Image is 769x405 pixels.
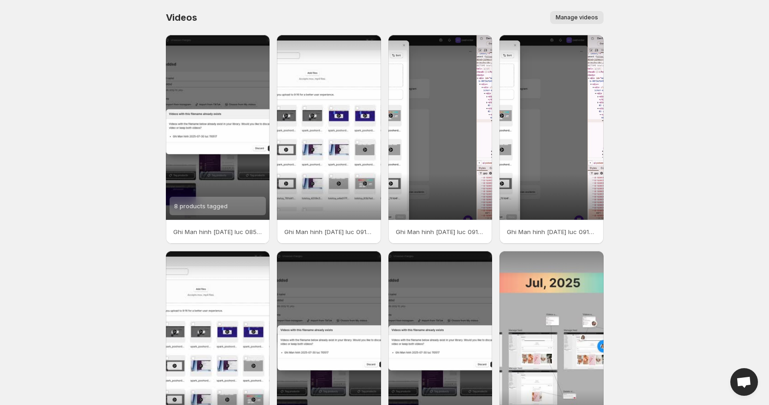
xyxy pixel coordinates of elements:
button: Manage videos [550,11,604,24]
a: Open chat [730,368,758,396]
p: Ghi Man hinh [DATE] luc 085916 [173,227,263,236]
p: Ghi Man hinh [DATE] luc 091902 [396,227,485,236]
p: Ghi Man hinh [DATE] luc 091902 [507,227,596,236]
span: Videos [166,12,197,23]
p: Ghi Man hinh [DATE] luc 091846 [284,227,374,236]
span: Manage videos [556,14,598,21]
span: 8 products tagged [174,202,228,210]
